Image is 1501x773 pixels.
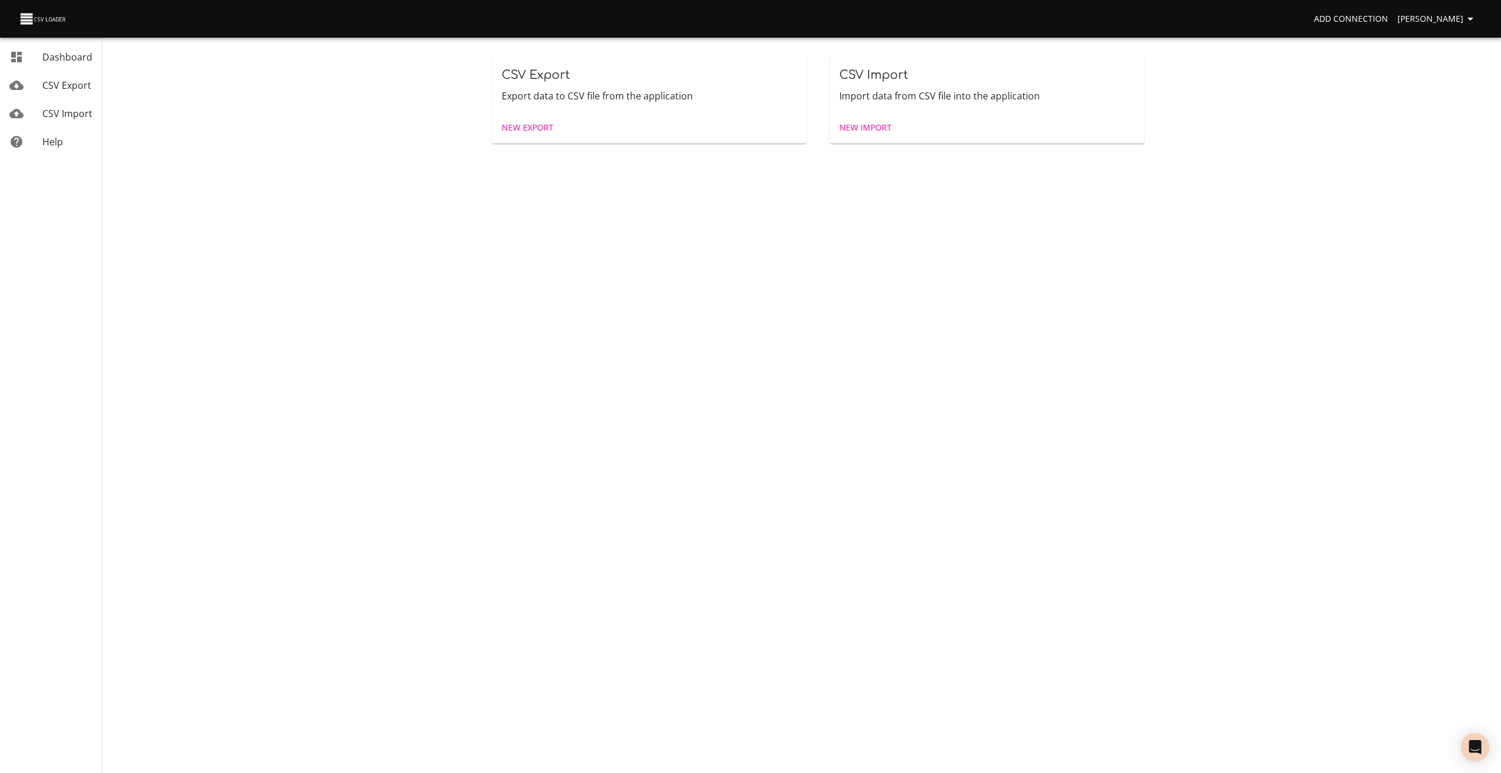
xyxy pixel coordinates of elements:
[1314,12,1388,26] span: Add Connection
[1309,8,1393,30] a: Add Connection
[502,121,553,135] span: New Export
[42,135,63,148] span: Help
[502,89,798,103] p: Export data to CSV file from the application
[42,51,92,64] span: Dashboard
[839,121,892,135] span: New Import
[1393,8,1482,30] button: [PERSON_NAME]
[42,107,92,120] span: CSV Import
[497,117,558,139] a: New Export
[839,68,908,82] span: CSV Import
[42,79,91,92] span: CSV Export
[502,68,570,82] span: CSV Export
[839,89,1135,103] p: Import data from CSV file into the application
[1397,12,1477,26] span: [PERSON_NAME]
[1461,733,1489,761] div: Open Intercom Messenger
[19,11,68,27] img: CSV Loader
[835,117,896,139] a: New Import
